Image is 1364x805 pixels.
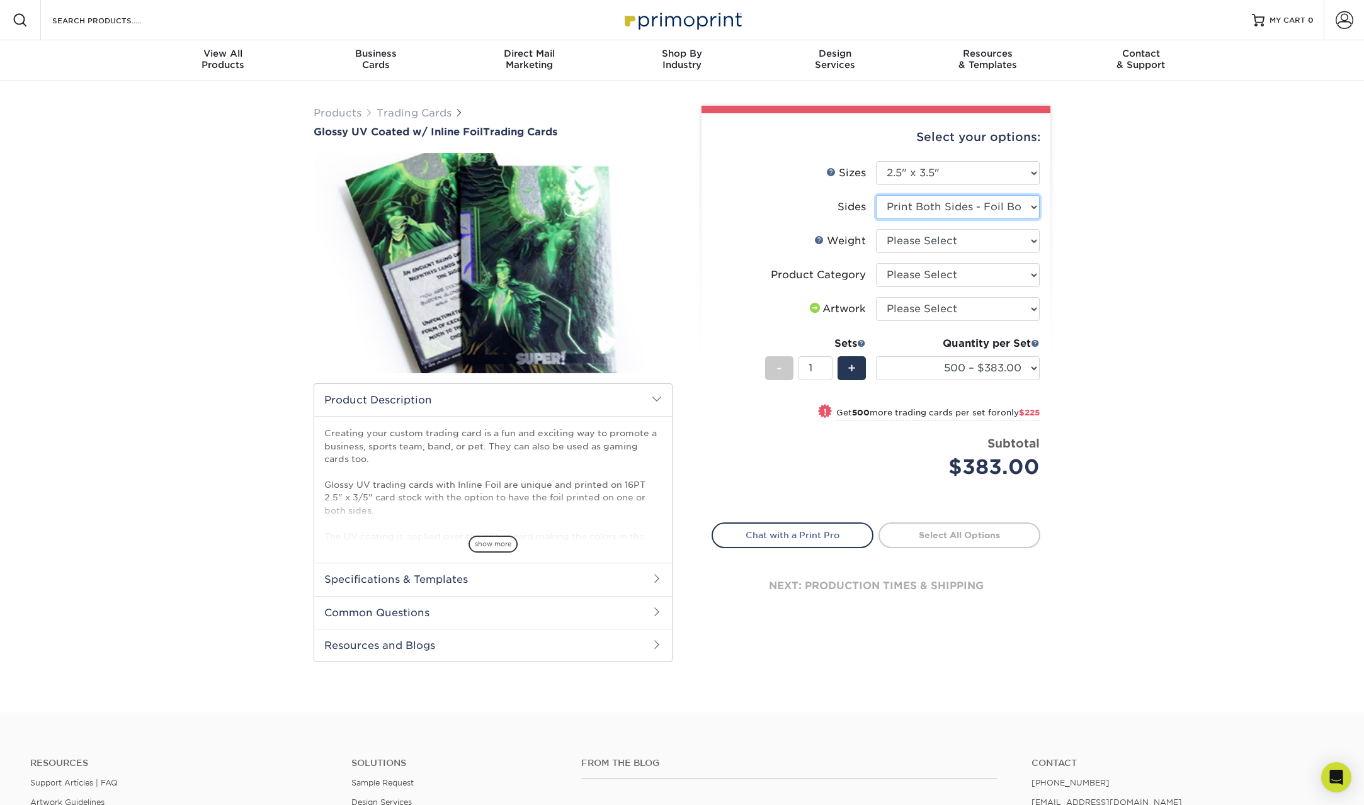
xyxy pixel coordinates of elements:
span: Direct Mail [453,48,606,59]
h2: Specifications & Templates [314,563,672,595]
span: Design [758,48,911,59]
h2: Common Questions [314,596,672,629]
div: Cards [300,48,453,70]
a: Resources& Templates [911,40,1064,81]
a: Contact& Support [1064,40,1217,81]
div: $383.00 [885,452,1040,482]
h4: Solutions [351,758,562,768]
h1: Trading Cards [314,126,673,138]
strong: 500 [852,408,870,417]
div: next: production times & shipping [712,548,1040,624]
a: Sample Request [351,778,414,787]
a: Chat with a Print Pro [712,522,873,548]
span: View All [147,48,300,59]
div: Marketing [453,48,606,70]
input: SEARCH PRODUCTS..... [51,13,174,28]
span: Resources [911,48,1064,59]
h4: Resources [30,758,332,768]
div: Product Category [771,267,866,283]
span: MY CART [1270,15,1305,26]
img: Primoprint [619,6,745,33]
div: Sizes [826,166,866,181]
a: DesignServices [758,40,911,81]
div: & Support [1064,48,1217,70]
h2: Resources and Blogs [314,629,672,661]
div: Open Intercom Messenger [1321,762,1351,792]
span: + [848,359,856,378]
span: only [1001,408,1040,417]
span: ! [824,405,827,419]
span: Contact [1064,48,1217,59]
a: View AllProducts [147,40,300,81]
span: 0 [1308,16,1314,25]
span: Shop By [606,48,759,59]
div: & Templates [911,48,1064,70]
div: Sets [765,336,866,351]
a: Glossy UV Coated w/ Inline FoilTrading Cards [314,126,673,138]
span: Glossy UV Coated w/ Inline Foil [314,126,483,138]
span: - [776,359,782,378]
div: Weight [814,234,866,249]
span: $225 [1019,408,1040,417]
span: Business [300,48,453,59]
div: Select your options: [712,113,1040,161]
img: Glossy UV Coated w/ Inline Foil 01 [314,139,673,387]
a: Contact [1032,758,1334,768]
div: Products [147,48,300,70]
span: show more [469,536,518,553]
p: Creating your custom trading card is a fun and exciting way to promote a business, sports team, b... [324,427,662,568]
strong: Subtotal [987,436,1040,450]
div: Artwork [807,301,866,317]
a: Trading Cards [377,107,452,119]
a: Products [314,107,361,119]
a: Shop ByIndustry [606,40,759,81]
a: Direct MailMarketing [453,40,606,81]
small: Get more trading cards per set for [836,408,1040,420]
a: Select All Options [878,522,1040,548]
div: Services [758,48,911,70]
div: Quantity per Set [876,336,1040,351]
a: BusinessCards [300,40,453,81]
a: [PHONE_NUMBER] [1032,778,1110,787]
h4: From the Blog [581,758,997,768]
h2: Product Description [314,384,672,416]
div: Industry [606,48,759,70]
div: Sides [838,200,866,215]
